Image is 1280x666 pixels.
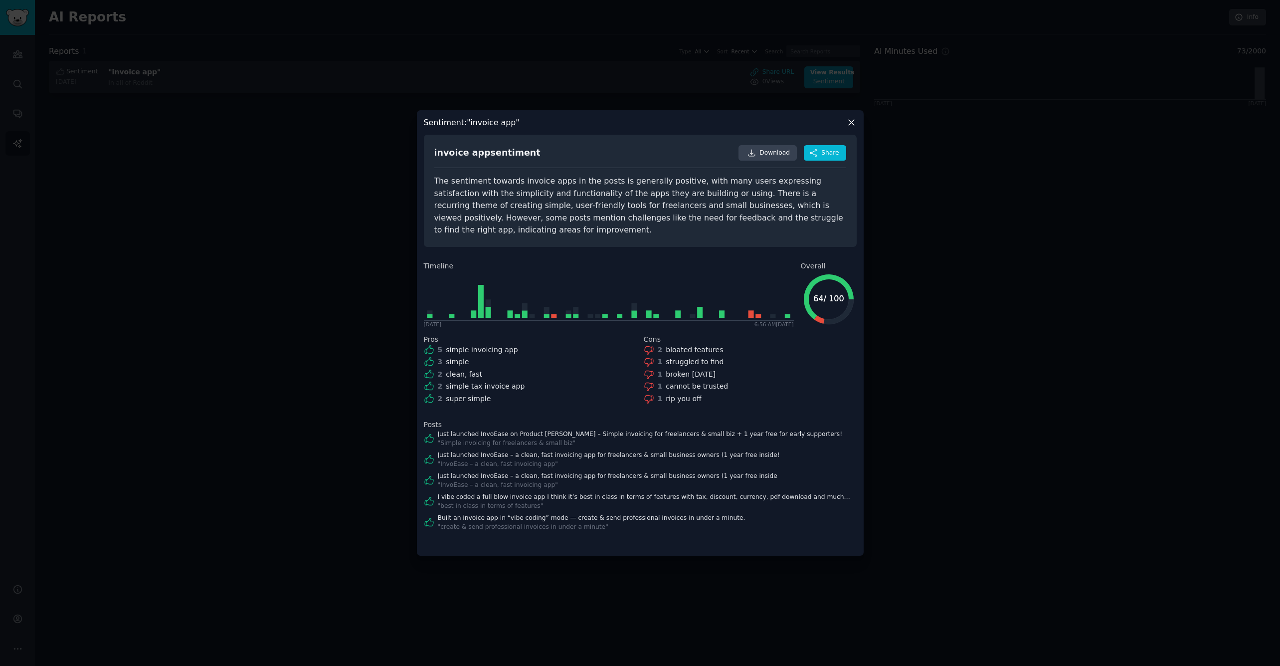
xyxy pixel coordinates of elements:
div: simple tax invoice app [446,381,525,392]
button: Share [804,145,846,161]
div: 1 [658,369,663,380]
span: Share [821,149,839,158]
a: Just launched InvoEase on Product [PERSON_NAME] – Simple invoicing for freelancers & small biz + ... [438,430,843,439]
a: Built an invoice app in “vibe coding” mode — create & send professional invoices in under a minute. [438,514,745,523]
div: broken [DATE] [666,369,716,380]
div: 5 [438,345,443,355]
div: 3 [438,357,443,367]
div: invoice app sentiment [434,147,541,159]
div: 1 [658,381,663,392]
div: super simple [446,394,491,404]
div: simple [446,357,469,367]
span: Posts [424,420,442,430]
div: struggled to find [666,357,724,367]
div: 2 [438,369,443,380]
span: Overall [801,261,826,271]
div: 6:56 AM [DATE] [754,321,794,328]
div: 2 [438,394,443,404]
div: " Simple invoicing for freelancers & small biz " [438,439,843,448]
div: [DATE] [424,321,442,328]
div: cannot be trusted [666,381,728,392]
div: clean, fast [446,369,482,380]
div: " best in class in terms of features " [438,502,857,511]
div: rip you off [666,394,701,404]
div: The sentiment towards invoice apps in the posts is generally positive, with many users expressing... [434,175,846,236]
div: 1 [658,357,663,367]
div: 2 [438,381,443,392]
div: 2 [658,345,663,355]
a: I vibe coded a full blow invoice app I think it’s best in class in terms of features with tax, di... [438,493,857,502]
h3: Sentiment : "invoice app" [424,117,520,128]
div: " InvoEase – a clean, fast invoicing app " [438,481,777,490]
a: Just launched InvoEase – a clean, fast invoicing app for freelancers & small business owners (1 y... [438,472,777,481]
text: 64 / 100 [813,294,844,303]
span: Download [759,149,790,158]
a: Just launched InvoEase – a clean, fast invoicing app for freelancers & small business owners (1 y... [438,451,780,460]
div: bloated features [666,345,723,355]
div: 1 [658,394,663,404]
span: Cons [644,334,661,345]
a: Download [738,145,797,161]
span: Timeline [424,261,454,271]
div: " create & send professional invoices in under a minute " [438,523,745,532]
div: simple invoicing app [446,345,518,355]
span: Pros [424,334,439,345]
div: " InvoEase – a clean, fast invoicing app " [438,460,780,469]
